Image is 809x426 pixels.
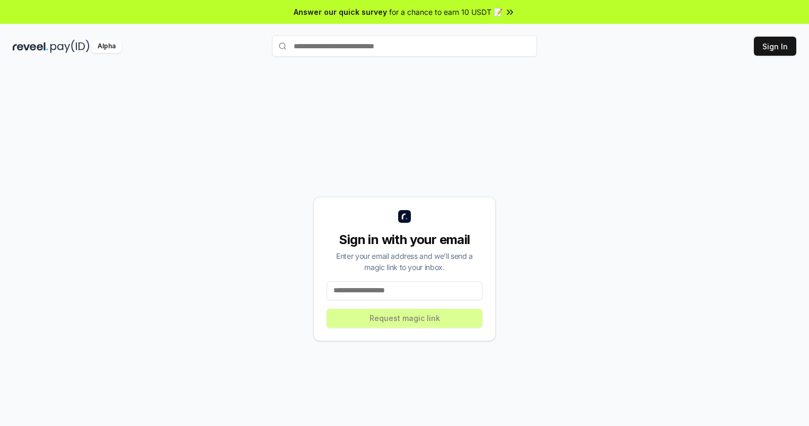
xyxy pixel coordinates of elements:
img: pay_id [50,40,90,53]
div: Enter your email address and we’ll send a magic link to your inbox. [327,250,482,273]
img: logo_small [398,210,411,223]
img: reveel_dark [13,40,48,53]
div: Alpha [92,40,121,53]
span: for a chance to earn 10 USDT 📝 [389,6,503,18]
button: Sign In [754,37,796,56]
div: Sign in with your email [327,231,482,248]
span: Answer our quick survey [294,6,387,18]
